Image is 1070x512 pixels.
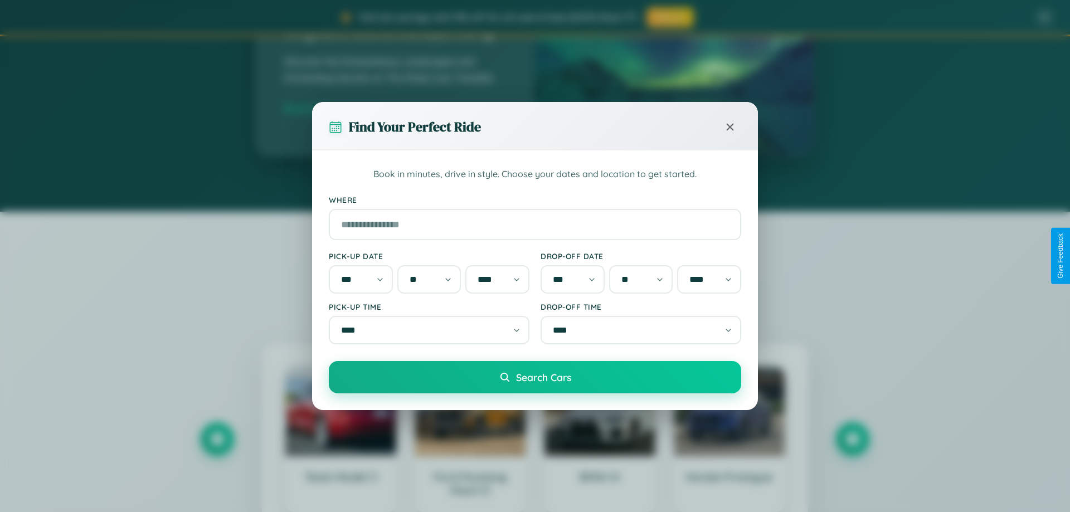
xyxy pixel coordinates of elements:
h3: Find Your Perfect Ride [349,118,481,136]
label: Drop-off Date [541,251,741,261]
label: Drop-off Time [541,302,741,311]
label: Pick-up Time [329,302,529,311]
button: Search Cars [329,361,741,393]
span: Search Cars [516,371,571,383]
label: Pick-up Date [329,251,529,261]
p: Book in minutes, drive in style. Choose your dates and location to get started. [329,167,741,182]
label: Where [329,195,741,204]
